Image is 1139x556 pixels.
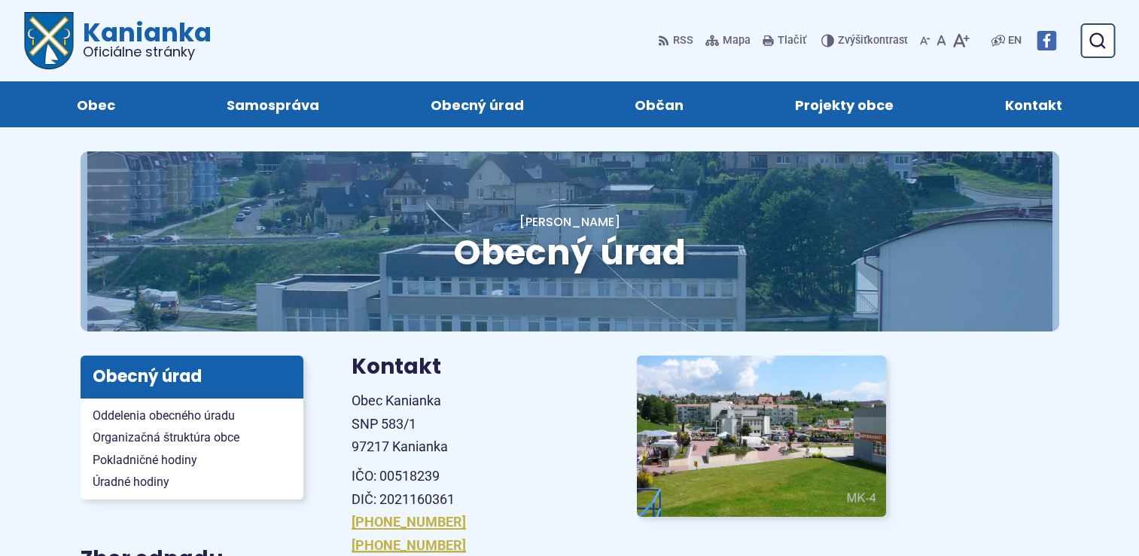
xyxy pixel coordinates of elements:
[77,81,115,127] span: Obec
[24,12,74,69] img: Prejsť na domovskú stránku
[1008,32,1022,50] span: EN
[352,393,448,454] span: Obec Kanianka SNP 583/1 97217 Kanianka
[760,25,809,57] button: Tlačiť
[227,81,319,127] span: Samospráva
[754,81,934,127] a: Projekty obce
[81,449,303,472] a: Pokladničné hodiny
[933,25,949,57] button: Nastaviť pôvodnú veľkosť písma
[81,471,303,493] a: Úradné hodiny
[635,81,684,127] span: Občan
[723,32,751,50] span: Mapa
[1005,81,1062,127] span: Kontakt
[352,356,601,379] h3: Kontakt
[1005,32,1025,50] a: EN
[658,25,696,57] a: RSS
[81,426,303,449] a: Organizačná štruktúra obce
[93,405,291,427] span: Oddelenia obecného úradu
[36,81,156,127] a: Obec
[352,465,601,511] p: IČO: 00518239 DIČ: 2021160361
[93,449,291,472] span: Pokladničné hodiny
[390,81,565,127] a: Obecný úrad
[24,12,212,69] a: Logo Kanianka, prejsť na domovskú stránku.
[74,20,212,59] span: Kanianka
[702,25,754,57] a: Mapa
[453,228,686,276] span: Obecný úrad
[917,25,933,57] button: Zmenšiť veľkosť písma
[673,32,693,50] span: RSS
[595,81,725,127] a: Občan
[949,25,973,57] button: Zväčšiť veľkosť písma
[352,537,466,553] a: [PHONE_NUMBER]
[795,81,894,127] span: Projekty obce
[778,35,806,47] span: Tlačiť
[352,514,466,530] a: [PHONE_NUMBER]
[838,34,867,47] span: Zvýšiť
[519,213,620,231] a: [PERSON_NAME]
[83,45,212,59] span: Oficiálne stránky
[93,471,291,493] span: Úradné hodiny
[964,81,1103,127] a: Kontakt
[838,35,908,47] span: kontrast
[81,356,303,398] h3: Obecný úrad
[1037,31,1056,50] img: Prejsť na Facebook stránku
[81,405,303,427] a: Oddelenia obecného úradu
[431,81,524,127] span: Obecný úrad
[93,426,291,449] span: Organizačná štruktúra obce
[186,81,360,127] a: Samospráva
[821,25,911,57] button: Zvýšiťkontrast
